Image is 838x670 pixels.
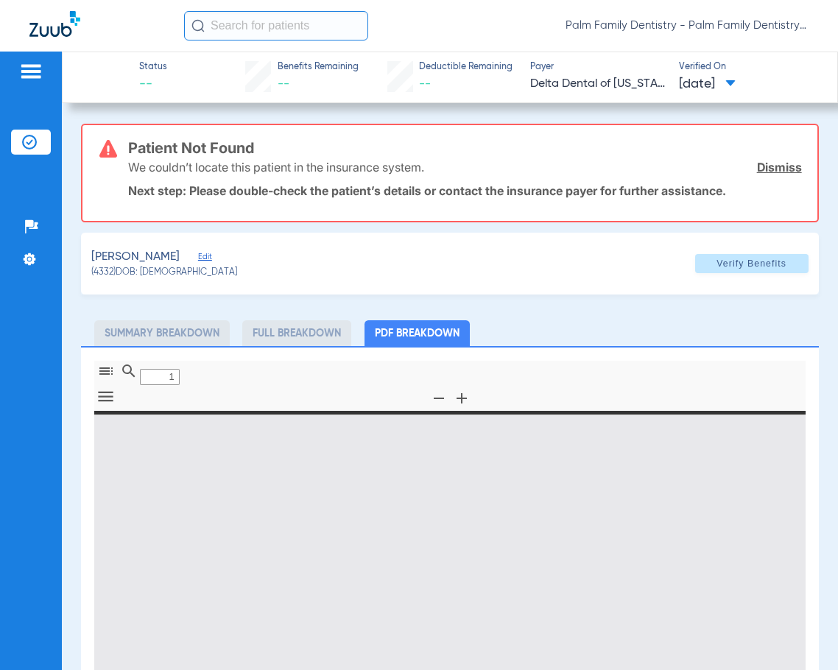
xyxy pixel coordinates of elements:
[139,61,167,74] span: Status
[679,61,814,74] span: Verified On
[91,248,180,267] span: [PERSON_NAME]
[96,387,116,406] svg: Tools
[242,320,351,346] li: Full Breakdown
[191,19,205,32] img: Search Icon
[29,11,80,37] img: Zuub Logo
[94,388,119,408] button: Tools
[530,75,666,94] span: Delta Dental of [US_STATE]
[128,183,801,198] p: Next step: Please double-check the patient’s details or contact the insurance payer for further a...
[117,371,140,382] pdf-shy-button: Find in Document
[449,388,474,409] button: Zoom In
[94,320,230,346] li: Summary Breakdown
[19,63,43,80] img: hamburger-icon
[140,369,180,385] input: Page
[757,160,802,174] a: Dismiss
[116,361,141,382] button: Find in Document
[128,141,801,155] h3: Patient Not Found
[566,18,809,33] span: Palm Family Dentistry - Palm Family Dentistry - [GEOGRAPHIC_DATA]
[91,267,237,280] span: (4332) DOB: [DEMOGRAPHIC_DATA]
[278,78,289,90] span: --
[184,11,368,40] input: Search for patients
[426,388,451,409] button: Zoom Out
[419,78,431,90] span: --
[679,75,736,94] span: [DATE]
[427,398,450,409] pdf-shy-button: Zoom Out
[419,61,513,74] span: Deductible Remaining
[198,252,211,266] span: Edit
[128,160,424,174] p: We couldn’t locate this patient in the insurance system.
[365,320,470,346] li: PDF Breakdown
[278,61,359,74] span: Benefits Remaining
[530,61,666,74] span: Payer
[716,258,786,269] span: Verify Benefits
[695,254,809,273] button: Verify Benefits
[450,398,473,409] pdf-shy-button: Zoom In
[99,140,117,158] img: error-icon
[94,371,117,382] pdf-shy-button: Toggle Sidebar
[94,361,119,382] button: Toggle Sidebar
[139,75,167,94] span: --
